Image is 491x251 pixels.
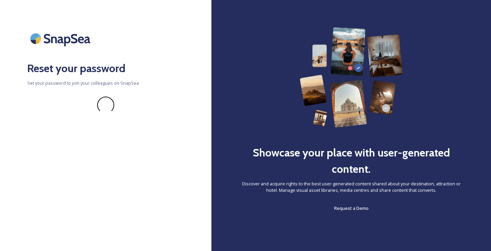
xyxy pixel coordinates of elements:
span: Set your password to join your colleagues on SnapSea [27,80,184,86]
img: 63b42ca75bacad526042e722_Group%20154-p-800.png [300,27,402,128]
img: SnapSea Logo [27,27,95,50]
a: Request a Demo [334,204,369,212]
h2: Showcase your place with user-generated content. [239,145,464,177]
span: Request a Demo [334,205,369,211]
h2: Reset your password [27,60,184,77]
span: Discover and acquire rights to the best user-generated content shared about your destination, att... [239,181,464,194]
